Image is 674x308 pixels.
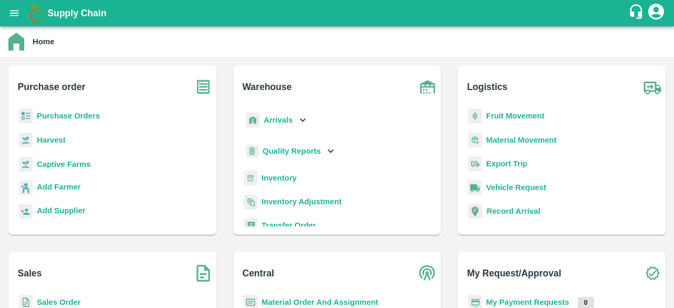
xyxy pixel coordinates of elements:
[262,221,316,230] a: Transfer Order
[19,181,33,196] img: farmer
[244,141,337,162] div: Quality Reports
[242,80,292,94] b: Warehouse
[468,108,482,124] img: fruit
[647,2,666,24] div: account of current user
[37,181,81,195] a: Add Farmer
[37,160,91,168] a: Captive Farms
[467,80,508,94] b: Logistics
[246,145,259,158] img: qualityReport
[468,204,482,218] img: recordArrival
[244,171,257,186] img: whInventory
[628,4,647,23] div: customer-support
[486,112,544,120] a: Fruit Movement
[47,6,628,21] a: Supply Chain
[262,174,297,182] a: Inventory
[468,180,482,195] img: vehicle
[487,207,540,215] a: Record Arrival
[468,132,482,148] img: material
[37,206,85,215] b: Add Supplier
[486,160,527,168] a: Export Trip
[414,74,441,100] img: warehouse
[486,183,546,192] a: Vehicle Request
[246,113,260,128] img: whArrival
[37,112,100,120] a: Purchase Orders
[244,218,257,233] img: whTransfer
[37,183,81,191] b: Add Farmer
[26,3,47,24] img: logo
[19,204,33,220] img: supplier
[37,205,85,219] a: Add Supplier
[37,136,65,144] a: Harvest
[639,260,666,286] img: check
[37,298,81,306] a: Sales Order
[262,197,342,206] a: Inventory Adjustment
[244,108,309,132] div: Arrivals
[468,156,482,172] img: delivery
[639,74,666,100] img: truck
[190,260,216,286] img: soSales
[19,108,33,124] img: reciept
[467,266,561,281] b: My Request/Approval
[47,8,106,18] b: Supply Chain
[190,74,216,100] img: purchase
[18,266,42,281] b: Sales
[486,298,569,306] a: My Payment Requests
[263,147,321,155] b: Quality Reports
[19,132,33,148] img: harvest
[8,33,24,51] img: home
[242,266,274,281] b: Central
[2,1,26,25] button: open drawer
[18,80,85,94] b: Purchase order
[486,136,557,144] a: Material Movement
[414,260,441,286] img: central
[33,37,54,46] b: Home
[262,298,379,306] a: Material Order And Assignment
[244,194,257,210] img: inventory
[264,116,293,124] b: Arrivals
[19,156,33,172] img: harvest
